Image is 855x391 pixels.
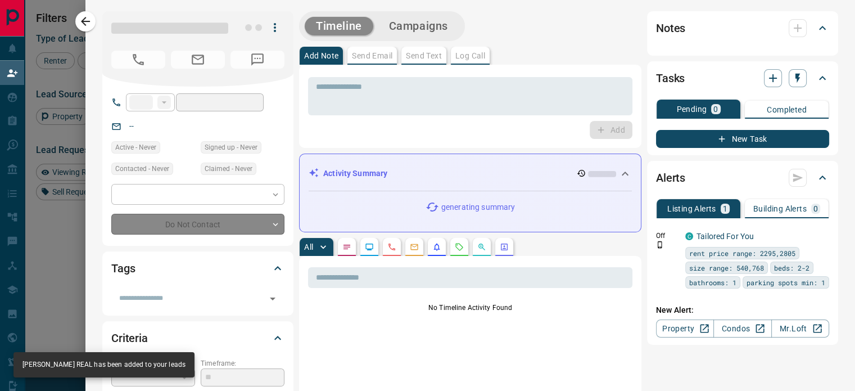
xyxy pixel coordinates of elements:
p: 0 [813,205,818,213]
p: generating summary [441,201,515,213]
div: Alerts [656,164,829,191]
h2: Notes [656,19,685,37]
button: New Task [656,130,829,148]
h2: Criteria [111,329,148,347]
span: size range: 540,768 [689,262,764,273]
span: Claimed - Never [205,163,252,174]
p: 1 [723,205,727,213]
button: Campaigns [378,17,459,35]
span: beds: 2-2 [774,262,809,273]
p: All [304,243,313,251]
a: Property [656,320,714,338]
div: [PERSON_NAME] REAL has been added to your leads [22,356,186,374]
span: bathrooms: 1 [689,277,736,288]
p: Add Note [304,52,338,60]
button: Open [265,291,281,307]
svg: Agent Actions [500,242,509,251]
p: New Alert: [656,304,829,316]
h2: Tags [111,259,135,277]
p: No Timeline Activity Found [308,303,632,313]
p: 0 [713,105,718,113]
span: Signed up - Never [205,142,257,153]
p: Listing Alerts [667,205,716,213]
p: Building Alerts [753,205,807,213]
div: Tags [111,255,284,282]
a: -- [129,122,134,131]
div: Notes [656,15,829,42]
span: No Number [230,51,284,69]
span: rent price range: 2295,2805 [689,248,795,259]
svg: Calls [387,242,396,251]
svg: Requests [455,242,464,251]
svg: Push Notification Only [656,241,664,249]
span: Contacted - Never [115,163,169,174]
p: Pending [676,105,707,113]
span: Active - Never [115,142,156,153]
p: Off [656,231,678,241]
p: Completed [767,106,807,114]
a: Condos [713,320,771,338]
a: Tailored For You [696,232,754,241]
div: Criteria [111,325,284,352]
div: Activity Summary [309,163,632,184]
svg: Notes [342,242,351,251]
div: condos.ca [685,232,693,240]
svg: Opportunities [477,242,486,251]
h2: Tasks [656,69,685,87]
h2: Alerts [656,169,685,187]
a: Mr.Loft [771,320,829,338]
span: parking spots min: 1 [747,277,825,288]
span: No Email [171,51,225,69]
div: Tasks [656,65,829,92]
svg: Emails [410,242,419,251]
div: Do Not Contact [111,214,284,235]
svg: Lead Browsing Activity [365,242,374,251]
p: Activity Summary [323,168,387,179]
button: Timeline [305,17,373,35]
svg: Listing Alerts [432,242,441,251]
span: No Number [111,51,165,69]
p: Timeframe: [201,358,284,368]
